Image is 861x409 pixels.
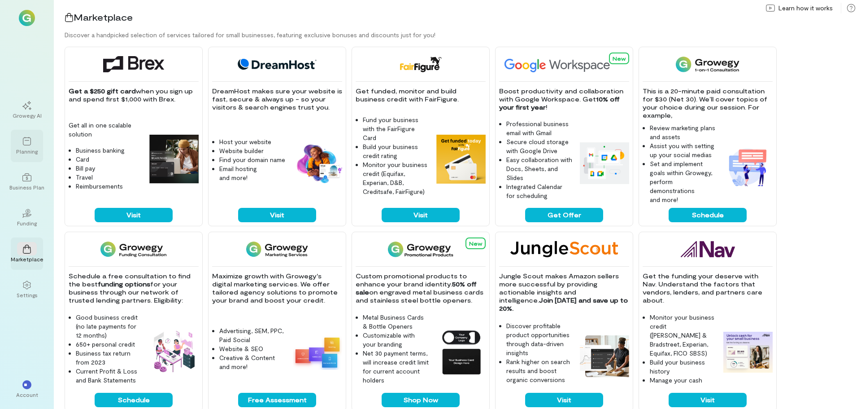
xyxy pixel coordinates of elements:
[16,148,38,155] div: Planning
[69,87,136,95] strong: Get a $250 gift card
[293,143,342,184] img: DreamHost feature
[643,87,773,119] p: This is a 20-minute paid consultation for $30 (Net 30). We’ll cover topics of your choice during ...
[382,208,460,222] button: Visit
[219,155,286,164] li: Find your domain name
[436,135,486,184] img: FairFigure feature
[76,349,142,367] li: Business tax return from 2023
[580,142,629,184] img: Google Workspace feature
[643,272,773,304] p: Get the funding your deserve with Nav. Understand the factors that vendors, lenders, and partners...
[669,393,747,407] button: Visit
[11,202,43,234] a: Funding
[219,137,286,146] li: Host your website
[69,121,142,139] p: Get all in one scalable solution
[723,142,773,192] img: 1-on-1 Consultation feature
[506,357,573,384] li: Rank higher on search results and boost organic conversions
[506,182,573,200] li: Integrated Calendar for scheduling
[580,335,629,377] img: Jungle Scout feature
[235,56,320,72] img: DreamHost
[499,296,630,312] strong: Join [DATE] and save up to 20%.
[95,393,173,407] button: Schedule
[238,393,316,407] button: Free Assessment
[76,164,142,173] li: Bill pay
[363,142,429,160] li: Build your business credit rating
[212,272,342,304] p: Maximize growth with Growegy's digital marketing services. We offer tailored agency solutions to ...
[650,141,716,159] li: Assist you with setting up your social medias
[499,95,622,111] strong: 10% off your first year
[499,56,631,72] img: Google Workspace
[11,94,43,126] a: Growegy AI
[613,55,626,62] span: New
[9,184,44,191] div: Business Plan
[238,208,316,222] button: Visit
[69,272,199,304] p: Schedule a free consultation to find the best for your business through our network of trusted le...
[74,12,133,22] span: Marketplace
[363,160,429,196] li: Monitor your business credit (Equifax, Experian, D&B, Creditsafe, FairFigure)
[246,241,309,257] img: Growegy - Marketing Services
[11,237,43,270] a: Marketplace
[506,119,573,137] li: Professional business email with Gmail
[499,87,629,111] p: Boost productivity and collaboration with Google Workspace. Get !
[76,340,142,349] li: 650+ personal credit
[650,123,716,141] li: Review marketing plans and assets
[13,112,42,119] div: Growegy AI
[525,208,603,222] button: Get Offer
[11,273,43,306] a: Settings
[650,159,716,204] li: Set and implement goals within Growegy, perform demonstrations and more!
[219,164,286,182] li: Email hosting and more!
[219,326,286,344] li: Advertising, SEM, PPC, Paid Social
[469,240,482,246] span: New
[363,331,429,349] li: Customizable with your branding
[399,56,442,72] img: FairFigure
[17,220,37,227] div: Funding
[219,344,286,353] li: Website & SEO
[149,135,199,184] img: Brex feature
[76,313,142,340] li: Good business credit (no late payments for 12 months)
[356,87,486,103] p: Get funded, monitor and build business credit with FairFigure.
[650,313,716,358] li: Monitor your business credit ([PERSON_NAME] & Bradstreet, Experian, Equifax, FICO SBSS)
[65,31,861,40] div: Discover a handpicked selection of services tailored for small businesses, featuring exclusive bo...
[11,130,43,162] a: Planning
[16,391,38,398] div: Account
[100,241,166,257] img: Funding Consultation
[11,166,43,198] a: Business Plan
[363,349,429,385] li: Net 30 payment terms, will increase credit limit for current account holders
[293,334,342,370] img: Growegy - Marketing Services feature
[506,137,573,155] li: Secure cloud storage with Google Drive
[778,4,833,13] span: Learn how it works
[650,376,716,385] li: Manage your cash
[11,255,43,263] div: Marketplace
[212,87,342,111] p: DreamHost makes sure your website is fast, secure & always up - so your visitors & search engines...
[98,280,150,288] strong: funding options
[76,367,142,385] li: Current Profit & Loss and Bank Statements
[723,332,773,373] img: Nav feature
[356,272,486,304] p: Custom promotional products to enhance your brand identity. on engraved metal business cards and ...
[650,358,716,376] li: Build your business history
[506,321,573,357] li: Discover profitable product opportunities through data-driven insights
[76,173,142,182] li: Travel
[103,56,164,72] img: Brex
[669,208,747,222] button: Schedule
[506,155,573,182] li: Easy collaboration with Docs, Sheets, and Slides
[219,146,286,155] li: Website builder
[510,241,618,257] img: Jungle Scout
[17,291,38,299] div: Settings
[499,272,629,312] p: Jungle Scout makes Amazon sellers more successful by providing actionable insights and intelligence.
[95,208,173,222] button: Visit
[388,241,454,257] img: Growegy Promo Products
[219,353,286,371] li: Creative & Content and more!
[363,115,429,142] li: Fund your business with the FairFigure Card
[676,56,739,72] img: 1-on-1 Consultation
[436,327,486,377] img: Growegy Promo Products feature
[76,146,142,155] li: Business banking
[382,393,460,407] button: Shop Now
[363,313,429,331] li: Metal Business Cards & Bottle Openers
[76,182,142,191] li: Reimbursements
[69,87,199,103] p: when you sign up and spend first $1,000 with Brex.
[356,280,478,296] strong: 50% off sale
[149,327,199,377] img: Funding Consultation feature
[681,241,735,257] img: Nav
[76,155,142,164] li: Card
[525,393,603,407] button: Visit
